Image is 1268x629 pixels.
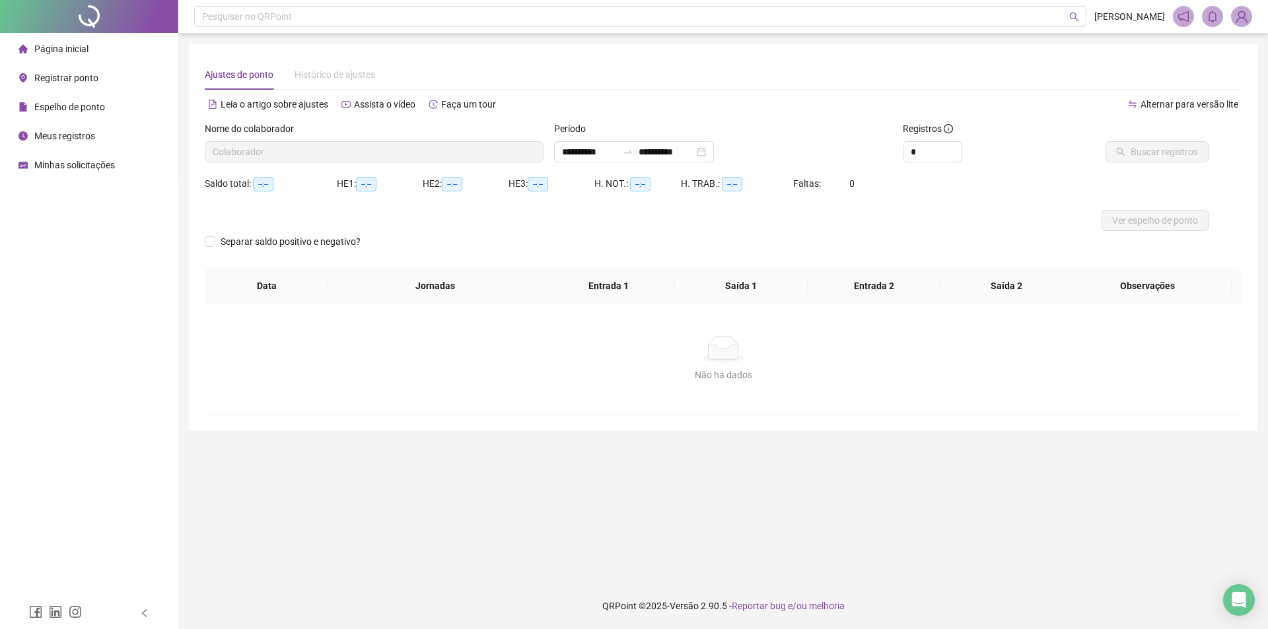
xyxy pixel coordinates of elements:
span: environment [18,73,28,83]
span: Meus registros [34,131,95,141]
span: --:-- [442,177,462,191]
span: Reportar bug e/ou melhoria [732,601,845,611]
th: Saída 1 [675,268,808,304]
label: Período [554,121,594,136]
div: HE 1: [337,176,423,191]
span: --:-- [356,177,376,191]
div: Saldo total: [205,176,337,191]
span: Observações [1074,279,1221,293]
div: HE 2: [423,176,509,191]
span: file [18,102,28,112]
span: Assista o vídeo [354,99,415,110]
span: youtube [341,100,351,109]
span: Faltas: [793,178,823,189]
span: --:-- [253,177,273,191]
span: Separar saldo positivo e negativo? [215,234,366,249]
span: Histórico de ajustes [295,69,375,80]
span: instagram [69,605,82,618]
span: Registrar ponto [34,73,98,83]
span: Minhas solicitações [34,160,115,170]
div: H. TRAB.: [681,176,793,191]
th: Data [205,268,328,304]
div: Não há dados [221,368,1226,382]
th: Entrada 1 [542,268,675,304]
span: left [140,609,149,618]
span: schedule [18,160,28,170]
span: to [623,147,633,157]
span: facebook [29,605,42,618]
th: Entrada 2 [808,268,940,304]
span: Faça um tour [441,99,496,110]
span: search [1069,12,1079,22]
span: Leia o artigo sobre ajustes [221,99,328,110]
span: info-circle [944,124,953,133]
span: Registros [903,121,953,136]
span: swap [1128,100,1137,109]
button: Buscar registros [1106,141,1209,162]
span: Versão [670,601,699,611]
span: 0 [849,178,855,189]
th: Observações [1063,268,1232,304]
span: file-text [208,100,217,109]
span: --:-- [722,177,742,191]
label: Nome do colaborador [205,121,302,136]
span: Alternar para versão lite [1141,99,1238,110]
div: HE 3: [509,176,594,191]
span: swap-right [623,147,633,157]
span: bell [1207,11,1218,22]
span: clock-circle [18,131,28,141]
span: --:-- [528,177,548,191]
span: [PERSON_NAME] [1094,9,1165,24]
span: Página inicial [34,44,88,54]
span: home [18,44,28,53]
span: Ajustes de ponto [205,69,273,80]
span: history [429,100,438,109]
footer: QRPoint © 2025 - 2.90.5 - [178,583,1268,629]
div: Open Intercom Messenger [1223,584,1255,616]
span: Espelho de ponto [34,102,105,112]
th: Saída 2 [940,268,1073,304]
span: notification [1178,11,1189,22]
img: 93606 [1232,7,1251,26]
div: H. NOT.: [594,176,681,191]
th: Jornadas [328,268,542,304]
span: linkedin [49,605,62,618]
button: Ver espelho de ponto [1102,210,1209,231]
span: --:-- [630,177,651,191]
